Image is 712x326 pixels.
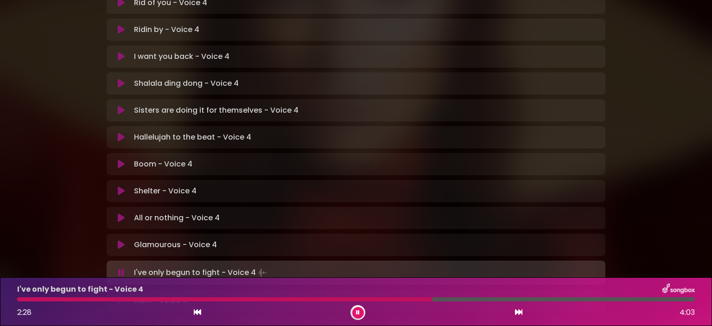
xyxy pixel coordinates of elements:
p: Ridin by - Voice 4 [134,24,199,35]
img: songbox-logo-white.png [662,283,695,295]
span: 2:28 [17,307,32,318]
p: Shalala ding dong - Voice 4 [134,78,239,89]
p: I want you back - Voice 4 [134,51,229,62]
span: 4:03 [680,307,695,318]
p: All or nothing - Voice 4 [134,212,220,224]
p: Hallelujah to the beat - Voice 4 [134,132,251,143]
p: I've only begun to fight - Voice 4 [17,284,143,295]
p: Shelter - Voice 4 [134,185,197,197]
p: Sisters are doing it for themselves - Voice 4 [134,105,299,116]
p: I've only begun to fight - Voice 4 [134,266,269,279]
p: Boom - Voice 4 [134,159,192,170]
p: Glamourous - Voice 4 [134,239,217,250]
img: waveform4.gif [256,266,269,279]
